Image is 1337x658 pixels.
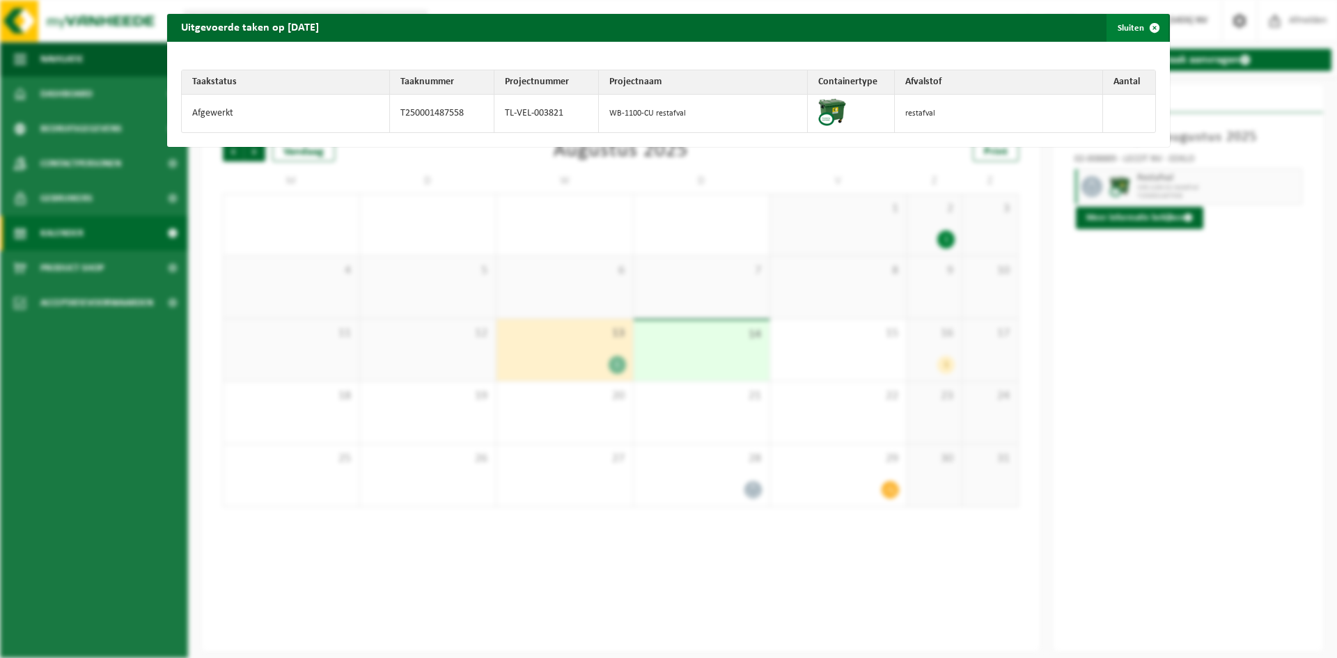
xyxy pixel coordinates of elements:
th: Projectnaam [599,70,807,95]
th: Taaknummer [390,70,494,95]
th: Taakstatus [182,70,390,95]
td: Afgewerkt [182,95,390,132]
h2: Uitgevoerde taken op [DATE] [167,14,333,40]
th: Containertype [808,70,895,95]
img: WB-1100-CU [818,98,846,126]
td: TL-VEL-003821 [494,95,599,132]
td: T250001487558 [390,95,494,132]
td: WB-1100-CU restafval [599,95,807,132]
button: Sluiten [1107,14,1168,42]
th: Afvalstof [895,70,1103,95]
th: Projectnummer [494,70,599,95]
td: restafval [895,95,1103,132]
th: Aantal [1103,70,1155,95]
